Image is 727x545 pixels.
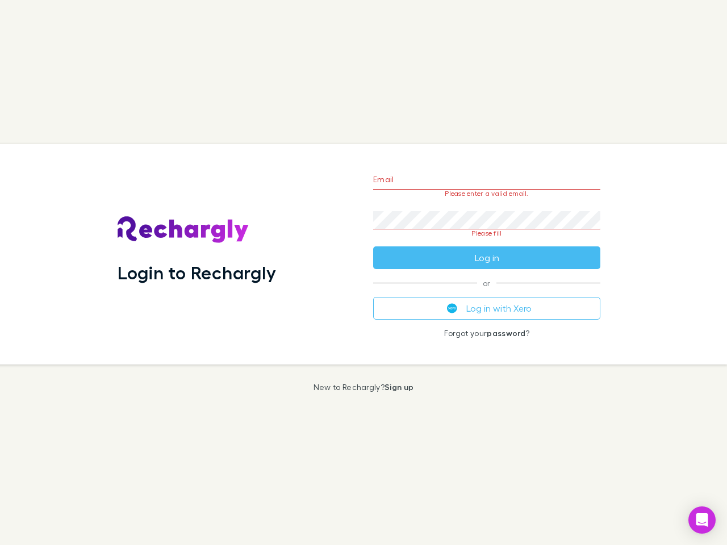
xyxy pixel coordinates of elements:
img: Rechargly's Logo [118,216,249,244]
button: Log in [373,246,600,269]
a: Sign up [385,382,413,392]
p: Forgot your ? [373,329,600,338]
p: Please fill [373,229,600,237]
div: Open Intercom Messenger [688,506,716,534]
h1: Login to Rechargly [118,262,276,283]
button: Log in with Xero [373,297,600,320]
img: Xero's logo [447,303,457,313]
a: password [487,328,525,338]
p: Please enter a valid email. [373,190,600,198]
p: New to Rechargly? [314,383,414,392]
